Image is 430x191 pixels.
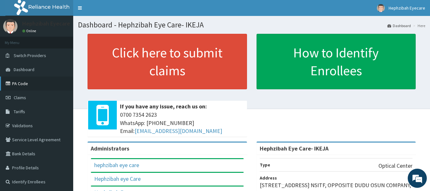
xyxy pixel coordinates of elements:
[94,161,139,169] a: hephzibah eye care
[135,127,222,135] a: [EMAIL_ADDRESS][DOMAIN_NAME]
[14,53,46,58] span: Switch Providers
[389,5,425,11] span: Hephzibah Eyecare
[120,103,207,110] b: If you have any issue, reach us on:
[260,175,277,181] b: Address
[377,4,385,12] img: User Image
[94,175,141,182] a: Hephzibah eye Care
[378,162,412,170] p: Optical Center
[387,23,411,28] a: Dashboard
[3,19,18,33] img: User Image
[22,29,38,33] a: Online
[91,145,129,152] b: Administrators
[22,21,70,26] p: Hephzibah Eyecare
[260,162,270,168] b: Type
[120,111,244,135] span: 0700 7354 2623 WhatsApp: [PHONE_NUMBER] Email:
[412,23,425,28] li: Here
[257,34,416,89] a: How to Identify Enrollees
[78,21,425,29] h1: Dashboard - Hephzibah Eye Care- IKEJA
[14,95,26,100] span: Claims
[14,109,25,114] span: Tariffs
[14,67,34,72] span: Dashboard
[88,34,247,89] a: Click here to submit claims
[260,145,328,152] strong: Hephzibah Eye Care- IKEJA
